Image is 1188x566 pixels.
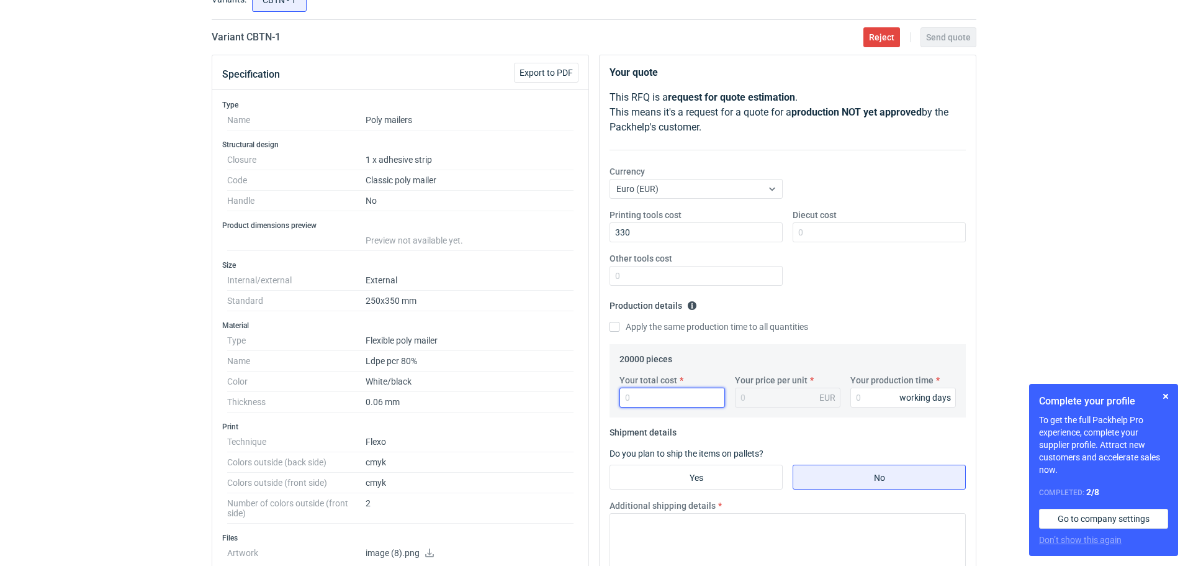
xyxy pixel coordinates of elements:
button: Don’t show this again [1039,534,1122,546]
span: Preview not available yet. [366,235,463,245]
label: Your production time [850,374,934,386]
dd: 0.06 mm [366,392,574,413]
button: Send quote [920,27,976,47]
label: Printing tools cost [610,209,682,221]
legend: Production details [610,296,697,311]
dd: 250x350 mm [366,291,574,311]
span: Euro (EUR) [616,184,659,194]
dt: Name [227,110,366,130]
dt: Technique [227,432,366,452]
dt: Standard [227,291,366,311]
h3: Size [222,260,578,270]
dt: Colors outside (front side) [227,473,366,493]
h3: Material [222,321,578,331]
dt: Name [227,351,366,372]
h3: Type [222,100,578,110]
label: Your total cost [619,374,677,386]
input: 0 [610,222,783,242]
strong: production NOT yet approved [791,106,922,118]
h3: Structural design [222,140,578,150]
dd: External [366,270,574,291]
dd: cmyk [366,452,574,473]
label: Other tools cost [610,252,672,265]
h3: Product dimensions preview [222,221,578,231]
strong: 2 / 8 [1086,487,1099,497]
dt: Number of colors outside (front side) [227,493,366,524]
h2: Variant CBTN - 1 [212,30,281,45]
h1: Complete your profile [1039,394,1168,409]
dd: Classic poly mailer [366,170,574,191]
p: image (8).png [366,548,574,559]
input: 0 [619,388,725,408]
div: Completed: [1039,486,1168,499]
dt: Handle [227,191,366,211]
label: Additional shipping details [610,500,716,512]
input: 0 [850,388,956,408]
div: working days [899,391,951,404]
dt: Type [227,331,366,351]
span: Reject [869,33,894,42]
legend: Shipment details [610,422,677,437]
label: Yes [610,465,783,490]
div: EUR [819,391,835,404]
legend: 20000 pieces [619,349,672,364]
strong: Your quote [610,66,658,78]
span: Export to PDF [520,68,573,77]
label: No [793,465,966,490]
dd: 2 [366,493,574,524]
p: This RFQ is a . This means it's a request for a quote for a by the Packhelp's customer. [610,90,966,135]
h3: Print [222,422,578,432]
dd: Poly mailers [366,110,574,130]
a: Go to company settings [1039,509,1168,529]
button: Export to PDF [514,63,578,83]
p: To get the full Packhelp Pro experience, complete your supplier profile. Attract new customers an... [1039,414,1168,476]
dt: Thickness [227,392,366,413]
dd: Ldpe pcr 80% [366,351,574,372]
dd: cmyk [366,473,574,493]
dd: 1 x adhesive strip [366,150,574,170]
button: Reject [863,27,900,47]
dt: Color [227,372,366,392]
span: Send quote [926,33,971,42]
dd: Flexible poly mailer [366,331,574,351]
dt: Colors outside (back side) [227,452,366,473]
button: Skip for now [1158,389,1173,404]
dt: Closure [227,150,366,170]
input: 0 [610,266,783,286]
strong: request for quote estimation [668,91,795,103]
button: Specification [222,60,280,89]
dd: Flexo [366,432,574,452]
h3: Files [222,533,578,543]
label: Diecut cost [793,209,837,221]
dd: White/black [366,372,574,392]
label: Apply the same production time to all quantities [610,321,808,333]
label: Your price per unit [735,374,808,386]
dt: Internal/external [227,270,366,291]
input: 0 [793,222,966,242]
dt: Code [227,170,366,191]
label: Currency [610,165,645,178]
label: Do you plan to ship the items on pallets? [610,449,763,459]
dd: No [366,191,574,211]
